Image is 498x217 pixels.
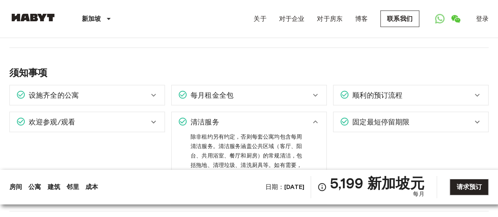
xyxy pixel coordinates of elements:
font: 清洁服务 [191,118,219,126]
font: 新加坡 [82,15,101,22]
font: 顺利的预订流程 [352,91,402,100]
a: 博客 [355,14,368,24]
font: 成本 [85,183,98,191]
font: 联系我们 [387,15,413,22]
font: 对于房东 [317,15,342,22]
div: 固定最短停留期限 [333,112,488,132]
div: 清洁服务 [172,112,326,132]
a: 建筑 [48,182,60,192]
font: [DATE] [284,183,304,191]
a: 邻里 [67,182,79,192]
font: 欢迎参观/观看 [29,118,75,126]
font: 登录 [476,15,489,22]
a: 打开微信 [448,11,463,27]
font: 日期： [265,183,284,191]
svg: 查看费用概览，了解完整价格明细。请注意，折扣仅适用于新入住者，且折扣条款和条件可能因入住情况而异。 [317,182,327,192]
font: 除非租约另有约定，否则每套公寓均包含每周清洁服务。清洁服务涵盖公共区域（客厅、阳台、共用浴室、餐厅和厨房）的常规清洁，包括拖地、清理垃圾、清洗厨具等。如有需要，可提供卧室清洁服务，需另行收费。对... [191,134,302,197]
font: 设施齐全的公寓 [29,91,79,100]
a: 成本 [85,182,98,192]
div: 欢迎参观/观看 [10,112,165,132]
font: 邻里 [67,183,79,191]
font: 公寓 [28,183,41,191]
font: 关于 [254,15,266,22]
font: 博客 [355,15,368,22]
a: 打开 WhatsApp [432,11,448,27]
a: 对于房东 [317,14,342,24]
div: 设施齐全的公寓 [10,85,165,105]
a: 对于企业 [279,14,305,24]
a: 联系我们 [380,11,419,27]
div: 顺利的预订流程 [333,85,488,105]
font: 5,199 新加坡元 [330,174,424,192]
font: 请求预订 [456,183,482,191]
font: 每月租金全包 [191,91,233,100]
font: 对于企业 [279,15,305,22]
a: 房间 [9,182,22,192]
a: 关于 [254,14,266,24]
a: 请求预订 [450,179,489,195]
font: 固定最短停留期限 [352,118,409,126]
img: 哈比特 [9,14,57,22]
font: 须知事项 [9,67,48,78]
font: 建筑 [48,183,60,191]
a: 登录 [476,14,489,24]
div: 每月租金全包 [172,85,326,105]
font: 每月 [413,191,424,197]
font: 房间 [9,183,22,191]
a: 公寓 [28,182,41,192]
